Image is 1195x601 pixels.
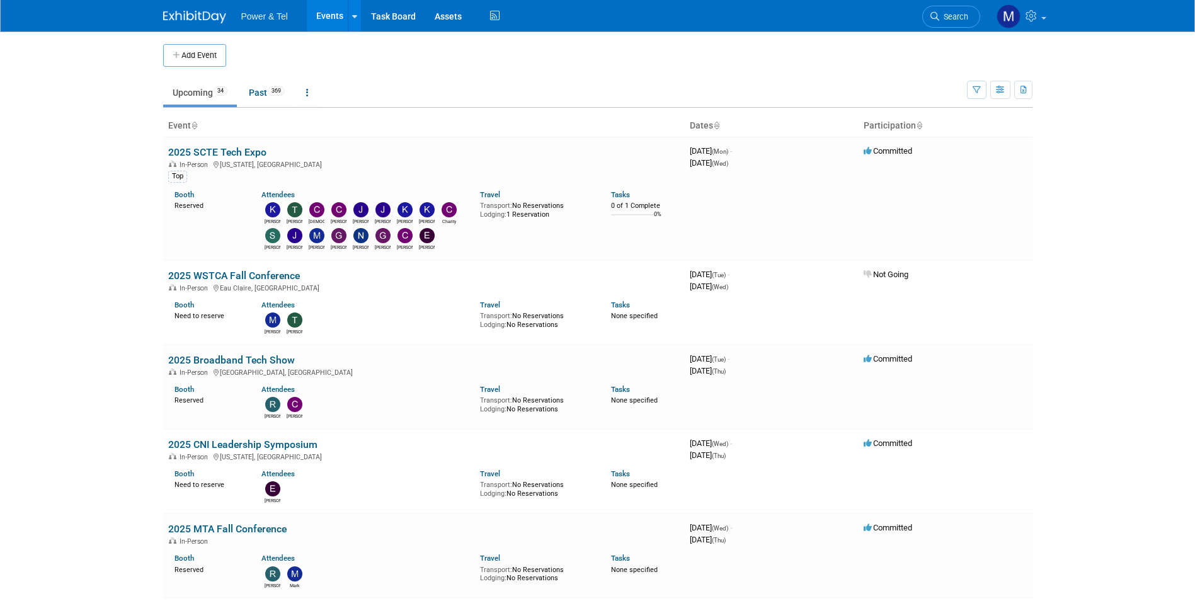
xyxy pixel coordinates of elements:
[611,481,658,489] span: None specified
[690,158,728,168] span: [DATE]
[480,394,592,413] div: No Reservations No Reservations
[480,300,500,309] a: Travel
[611,385,630,394] a: Tasks
[331,217,346,225] div: Collins O'Toole
[611,469,630,478] a: Tasks
[353,228,369,243] img: Nate Derbyshire
[730,146,732,156] span: -
[690,438,732,448] span: [DATE]
[265,481,280,496] img: Edward Sudina
[265,243,280,251] div: Scott Wisneski
[287,412,302,420] div: Chad Smith
[191,120,197,130] a: Sort by Event Name
[287,312,302,328] img: Taylor Trewyn
[480,478,592,498] div: No Reservations No Reservations
[375,217,391,225] div: Jon Schatz
[611,566,658,574] span: None specified
[265,397,280,412] img: Robin Mayne
[309,202,324,217] img: CHRISTEN Gowens
[730,523,732,532] span: -
[480,309,592,329] div: No Reservations No Reservations
[480,574,506,582] span: Lodging:
[180,453,212,461] span: In-Person
[480,210,506,219] span: Lodging:
[174,469,194,478] a: Booth
[690,146,732,156] span: [DATE]
[261,190,295,199] a: Attendees
[168,282,680,292] div: Eau Claire, [GEOGRAPHIC_DATA]
[480,199,592,219] div: No Reservations 1 Reservation
[712,525,728,532] span: (Wed)
[480,396,512,404] span: Transport:
[287,566,302,581] img: Mark Longtin
[168,367,680,377] div: [GEOGRAPHIC_DATA], [GEOGRAPHIC_DATA]
[712,283,728,290] span: (Wed)
[713,120,719,130] a: Sort by Start Date
[287,581,302,589] div: Mark Longtin
[353,243,369,251] div: Nate Derbyshire
[480,312,512,320] span: Transport:
[309,228,324,243] img: Mike Kruszewski
[420,202,435,217] img: Kevin Heflin
[712,356,726,363] span: (Tue)
[611,554,630,563] a: Tasks
[480,202,512,210] span: Transport:
[265,217,280,225] div: Kevin Wilkes
[864,146,912,156] span: Committed
[169,537,176,544] img: In-Person Event
[685,115,859,137] th: Dates
[611,190,630,199] a: Tasks
[169,369,176,375] img: In-Person Event
[214,86,227,96] span: 34
[375,228,391,243] img: Greg Heard
[480,321,506,329] span: Lodging:
[864,523,912,532] span: Committed
[268,86,285,96] span: 369
[168,159,680,169] div: [US_STATE], [GEOGRAPHIC_DATA]
[169,453,176,459] img: In-Person Event
[654,211,661,228] td: 0%
[419,243,435,251] div: Ernesto Rivera
[180,369,212,377] span: In-Person
[265,312,280,328] img: Michael Mackeben
[690,535,726,544] span: [DATE]
[180,537,212,546] span: In-Person
[331,202,346,217] img: Collins O'Toole
[480,554,500,563] a: Travel
[480,405,506,413] span: Lodging:
[397,228,413,243] img: Chris Anderson
[287,243,302,251] div: Jeff Porter
[287,397,302,412] img: Chad Smith
[712,272,726,278] span: (Tue)
[611,396,658,404] span: None specified
[261,469,295,478] a: Attendees
[287,217,302,225] div: Tammy Pilkington
[712,440,728,447] span: (Wed)
[730,438,732,448] span: -
[265,202,280,217] img: Kevin Wilkes
[241,11,288,21] span: Power & Tel
[353,217,369,225] div: Jesse Clark
[287,228,302,243] img: Jeff Porter
[712,148,728,155] span: (Mon)
[480,566,512,574] span: Transport:
[265,566,280,581] img: Robert Zuzek
[480,190,500,199] a: Travel
[169,161,176,167] img: In-Person Event
[864,270,908,279] span: Not Going
[309,243,324,251] div: Mike Kruszewski
[174,199,243,210] div: Reserved
[174,190,194,199] a: Booth
[859,115,1032,137] th: Participation
[997,4,1021,28] img: Madalyn Bobbitt
[174,309,243,321] div: Need to reserve
[712,537,726,544] span: (Thu)
[353,202,369,217] img: Jesse Clark
[728,354,729,363] span: -
[611,202,680,210] div: 0 of 1 Complete
[174,394,243,405] div: Reserved
[168,451,680,461] div: [US_STATE], [GEOGRAPHIC_DATA]
[690,523,732,532] span: [DATE]
[168,523,287,535] a: 2025 MTA Fall Conference
[611,300,630,309] a: Tasks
